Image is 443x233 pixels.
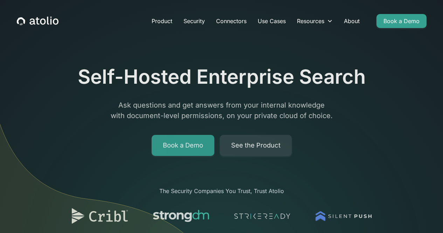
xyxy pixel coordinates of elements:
[234,206,290,226] img: logo
[376,14,427,28] a: Book a Demo
[338,14,365,28] a: About
[291,14,338,28] div: Resources
[316,206,372,226] img: logo
[146,14,178,28] a: Product
[297,17,324,25] div: Resources
[252,14,291,28] a: Use Cases
[210,14,252,28] a: Connectors
[220,135,292,156] a: See the Product
[178,14,210,28] a: Security
[17,16,58,26] a: home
